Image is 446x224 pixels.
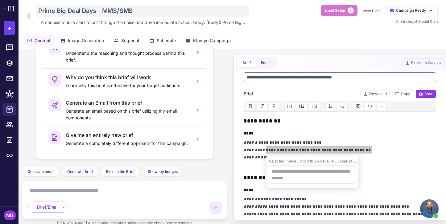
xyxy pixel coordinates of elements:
button: Segment [110,35,143,46]
button: Content [23,35,54,46]
button: Download [360,90,390,98]
button: Explain the Brief [101,167,140,177]
span: Generate Brief [67,169,93,174]
span: Selected: [269,159,286,163]
button: Show my Images [142,167,183,177]
p: Learn why this brief is effective for your target audience. [66,82,190,89]
div: "Save up to $100 + get a FREE year of Owlet 360™ " [269,158,356,164]
button: Generate email [22,167,60,177]
h3: Why do you think this brief will work [66,74,190,81]
span: 3 [348,7,354,14]
span: A concise mobile alert to cut through the noise and drive immediate action. Copy: [Body]: Prime B... [41,19,246,26]
span: Explain the Brief [106,169,135,174]
div: Click to edit description [38,18,249,27]
span: Brief [244,90,253,97]
div: Click to edit campaign name [36,5,249,17]
span: Email Setup [324,8,345,13]
button: Image Generation [57,35,108,46]
span: Content [35,37,51,44]
button: Email [256,58,275,67]
a: View Plan [362,9,380,13]
button: Export to Klaviyo [402,58,444,67]
button: H3 [309,102,320,110]
span: Image Generation [68,37,104,44]
button: Klaviyo Campaign [182,35,234,46]
p: Generate a completely different approach for this campaign. [66,140,190,147]
p: Understand the reasoning and thought process behind this brief. [66,50,190,63]
button: + [4,21,15,35]
span: Show my Images [148,169,178,174]
span: Copy [395,91,410,97]
button: Email Setup3 [321,5,357,16]
span: + [7,23,11,33]
span: Generate email [27,169,54,174]
button: H2 [296,102,308,110]
span: Schedule [157,37,176,44]
button: Save [415,90,436,98]
button: Copy [392,90,413,98]
h3: Generate an Email from this brief [66,99,190,106]
span: AI Strategist Model 0.9.2 [396,19,439,24]
span: Campaign Ready [396,8,426,13]
span: Save [418,91,433,97]
div: NG [4,210,16,220]
button: H1 [284,102,295,110]
span: Klaviyo Campaign [193,37,231,44]
h3: Give me an entirely new brief [66,131,190,139]
button: Generate Brief [62,167,98,177]
div: Brief/Email [27,202,68,213]
span: Segment [121,37,139,44]
button: Schedule [146,35,180,46]
img: Raleon Logo [4,8,6,9]
p: Generate an email based on this brief utilizing my email components. [66,108,190,121]
button: Brief [237,58,256,67]
div: Open chat [420,199,439,218]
